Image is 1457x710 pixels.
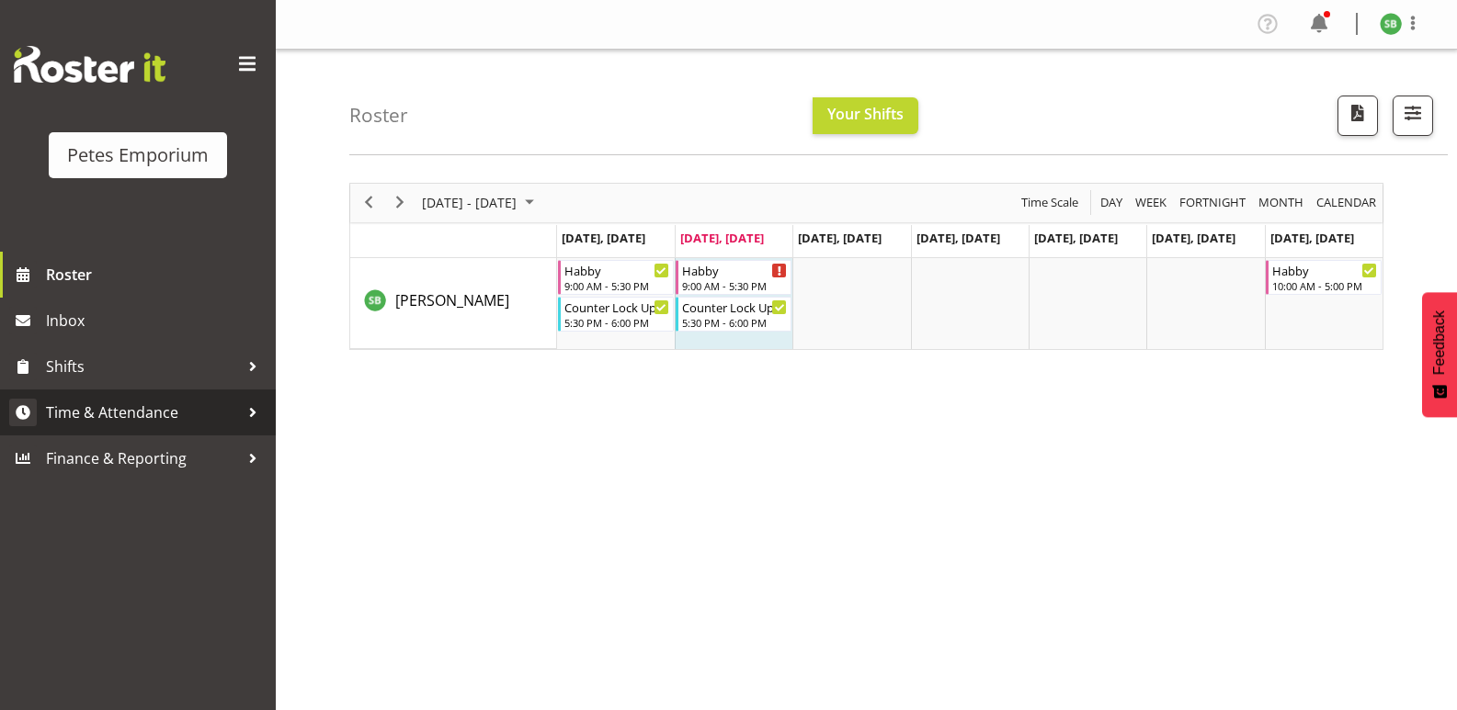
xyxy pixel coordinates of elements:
button: Timeline Week [1133,191,1170,214]
div: 5:30 PM - 6:00 PM [682,315,787,330]
div: 5:30 PM - 6:00 PM [564,315,669,330]
span: calendar [1315,191,1378,214]
span: Finance & Reporting [46,445,239,472]
span: Time Scale [1019,191,1080,214]
span: Your Shifts [827,104,904,124]
span: [DATE] - [DATE] [420,191,518,214]
div: Stephanie Burdan"s event - Counter Lock Up Begin From Monday, August 18, 2025 at 5:30:00 PM GMT+1... [558,297,674,332]
a: [PERSON_NAME] [395,289,509,311]
div: August 18 - 24, 2025 [415,184,545,222]
div: Stephanie Burdan"s event - Habby Begin From Tuesday, August 19, 2025 at 9:00:00 AM GMT+12:00 Ends... [676,260,791,295]
button: Previous [357,191,381,214]
button: Timeline Month [1256,191,1307,214]
div: Stephanie Burdan"s event - Habby Begin From Sunday, August 24, 2025 at 10:00:00 AM GMT+12:00 Ends... [1266,260,1382,295]
button: Fortnight [1177,191,1249,214]
span: [DATE], [DATE] [680,230,764,246]
span: Roster [46,261,267,288]
div: Habby [682,261,787,279]
span: Month [1257,191,1305,214]
span: Week [1133,191,1168,214]
img: stephanie-burden9828.jpg [1380,13,1402,35]
span: Inbox [46,307,267,334]
img: Rosterit website logo [14,46,165,83]
span: [PERSON_NAME] [395,290,509,310]
div: Petes Emporium [67,141,209,169]
button: Month [1314,191,1380,214]
span: [DATE], [DATE] [1270,230,1354,246]
div: Counter Lock Up [564,298,669,316]
span: Feedback [1431,310,1448,375]
td: Stephanie Burdan resource [350,258,557,349]
div: 9:00 AM - 5:30 PM [564,278,669,293]
table: Timeline Week of August 19, 2025 [557,258,1383,349]
button: Your Shifts [813,97,918,134]
span: Shifts [46,353,239,380]
button: Time Scale [1019,191,1082,214]
div: next period [384,184,415,222]
span: Time & Attendance [46,399,239,426]
button: Filter Shifts [1393,96,1433,136]
span: Fortnight [1178,191,1247,214]
h4: Roster [349,105,408,126]
button: Next [388,191,413,214]
span: [DATE], [DATE] [916,230,1000,246]
button: August 2025 [419,191,542,214]
span: [DATE], [DATE] [798,230,882,246]
span: [DATE], [DATE] [562,230,645,246]
span: Day [1098,191,1124,214]
button: Timeline Day [1098,191,1126,214]
div: previous period [353,184,384,222]
span: [DATE], [DATE] [1034,230,1118,246]
div: 10:00 AM - 5:00 PM [1272,278,1377,293]
div: Habby [1272,261,1377,279]
span: [DATE], [DATE] [1152,230,1235,246]
div: Timeline Week of August 19, 2025 [349,183,1383,350]
div: Counter Lock Up [682,298,787,316]
button: Download a PDF of the roster according to the set date range. [1337,96,1378,136]
div: Habby [564,261,669,279]
div: 9:00 AM - 5:30 PM [682,278,787,293]
div: Stephanie Burdan"s event - Habby Begin From Monday, August 18, 2025 at 9:00:00 AM GMT+12:00 Ends ... [558,260,674,295]
button: Feedback - Show survey [1422,292,1457,417]
div: Stephanie Burdan"s event - Counter Lock Up Begin From Tuesday, August 19, 2025 at 5:30:00 PM GMT+... [676,297,791,332]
